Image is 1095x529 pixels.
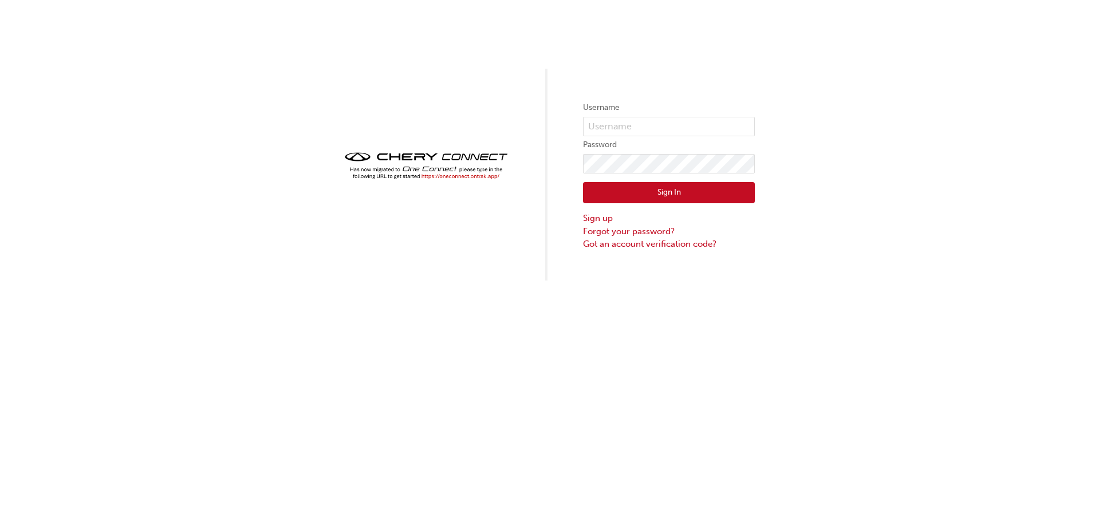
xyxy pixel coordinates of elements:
label: Username [583,101,755,115]
a: Forgot your password? [583,225,755,238]
input: Username [583,117,755,136]
a: Got an account verification code? [583,238,755,251]
button: Sign In [583,182,755,204]
label: Password [583,138,755,152]
img: cheryconnect [340,149,512,183]
a: Sign up [583,212,755,225]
